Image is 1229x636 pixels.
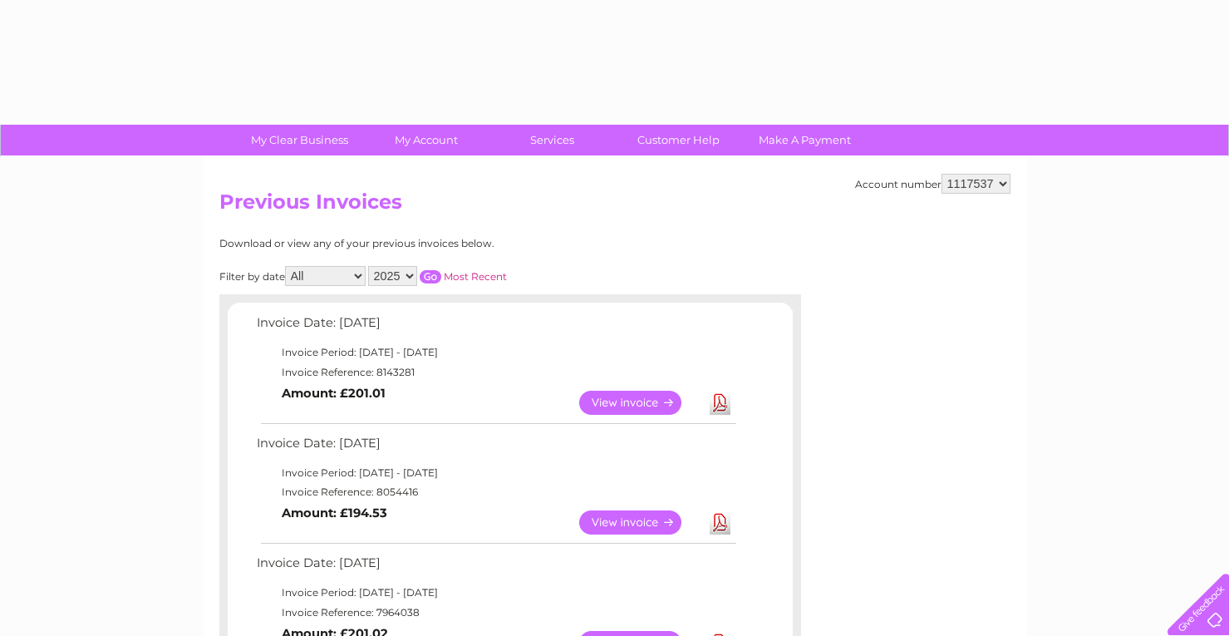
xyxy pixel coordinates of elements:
td: Invoice Period: [DATE] - [DATE] [253,583,739,603]
td: Invoice Date: [DATE] [253,312,739,343]
td: Invoice Reference: 7964038 [253,603,739,623]
a: Customer Help [610,125,747,155]
a: My Account [357,125,494,155]
td: Invoice Date: [DATE] [253,432,739,463]
a: My Clear Business [231,125,368,155]
a: Services [484,125,621,155]
b: Amount: £201.01 [282,386,386,401]
div: Account number [855,174,1010,194]
a: Most Recent [444,270,507,283]
b: Amount: £194.53 [282,505,387,520]
a: Make A Payment [736,125,873,155]
td: Invoice Reference: 8143281 [253,362,739,382]
a: Download [710,510,730,535]
div: Filter by date [219,266,656,286]
a: View [579,510,701,535]
td: Invoice Date: [DATE] [253,552,739,583]
a: View [579,391,701,415]
td: Invoice Period: [DATE] - [DATE] [253,463,739,483]
td: Invoice Period: [DATE] - [DATE] [253,343,739,362]
h2: Previous Invoices [219,190,1010,222]
a: Download [710,391,730,415]
div: Download or view any of your previous invoices below. [219,238,656,249]
td: Invoice Reference: 8054416 [253,482,739,502]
